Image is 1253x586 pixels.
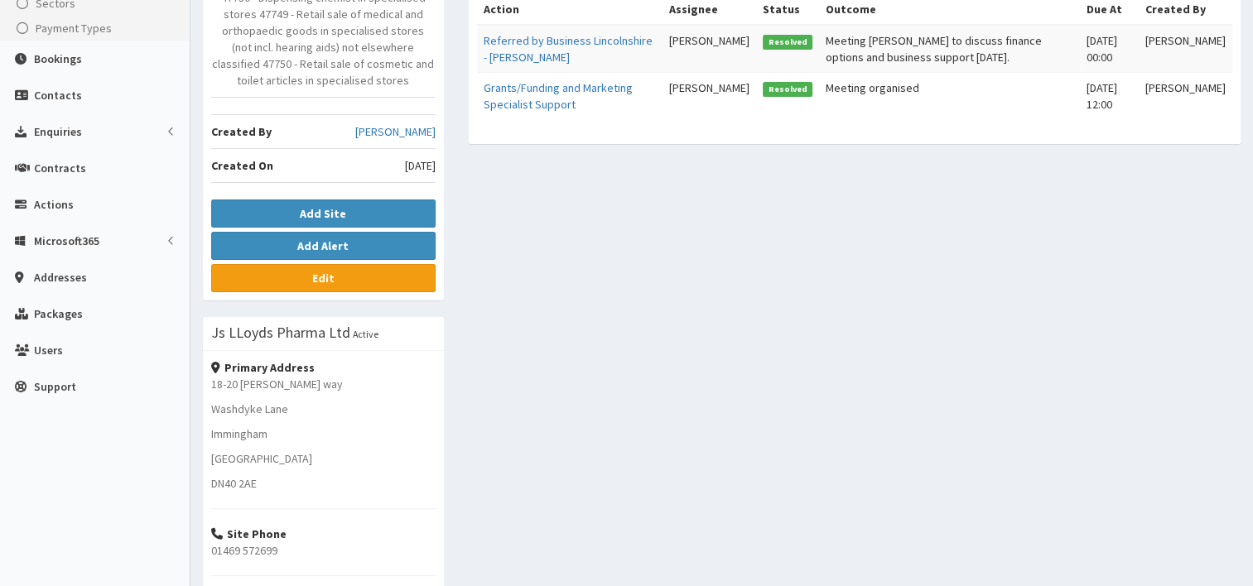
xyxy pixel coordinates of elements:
span: Payment Types [36,21,112,36]
td: [PERSON_NAME] [663,72,756,119]
button: Add Alert [211,232,436,260]
span: Contracts [34,161,86,175]
span: Actions [34,197,74,212]
span: Resolved [763,35,812,50]
td: [PERSON_NAME] [1139,72,1232,119]
a: Payment Types [4,16,190,41]
span: Addresses [34,270,87,285]
td: Meeting organised [819,72,1081,119]
strong: Site Phone [211,526,287,541]
span: Bookings [34,51,82,66]
strong: Primary Address [211,360,315,375]
a: Referred by Business Lincolnshire - [PERSON_NAME] [484,33,653,65]
a: Grants/Funding and Marketing Specialist Support [484,80,633,112]
p: 18-20 [PERSON_NAME] way [211,376,436,392]
p: DN40 2AE [211,475,436,492]
td: [PERSON_NAME] [1139,25,1232,73]
span: Users [34,343,63,358]
p: 01469 572699 [211,542,436,559]
p: Washdyke Lane [211,401,436,417]
p: [GEOGRAPHIC_DATA] [211,450,436,467]
small: Active [353,328,378,340]
b: Created By [211,124,272,139]
span: Enquiries [34,124,82,139]
a: Edit [211,264,436,292]
span: Microsoft365 [34,233,99,248]
td: [DATE] 00:00 [1080,25,1139,73]
b: Add Site [300,206,346,221]
span: Packages [34,306,83,321]
p: Immingham [211,425,436,442]
span: Resolved [763,82,812,97]
h3: Js LLoyds Pharma Ltd [211,325,350,340]
td: [PERSON_NAME] [663,25,756,73]
td: Meeting [PERSON_NAME] to discuss finance options and business support [DATE]. [819,25,1081,73]
b: Add Alert [297,238,349,253]
b: Created On [211,158,273,173]
span: Contacts [34,88,82,103]
b: Edit [312,271,335,286]
a: [PERSON_NAME] [355,123,436,140]
span: [DATE] [405,157,436,174]
td: [DATE] 12:00 [1080,72,1139,119]
span: Support [34,379,76,394]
